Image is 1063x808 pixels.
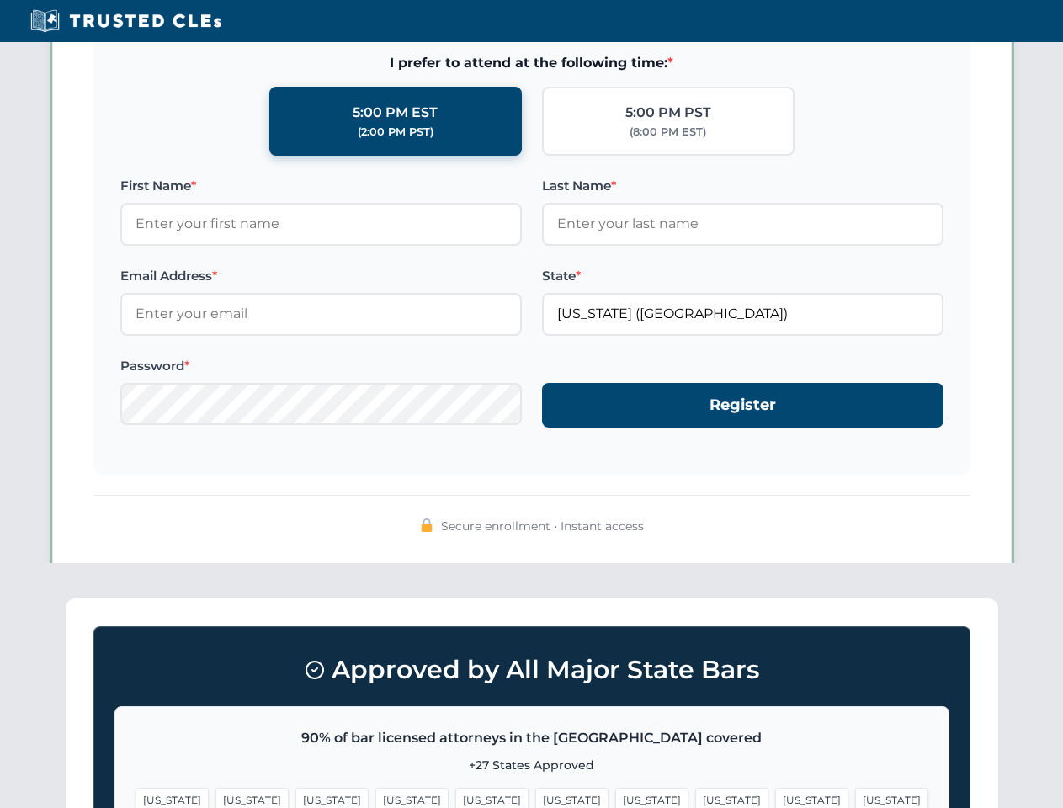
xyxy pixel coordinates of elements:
[114,647,949,693] h3: Approved by All Major State Bars
[120,176,522,196] label: First Name
[542,383,943,428] button: Register
[25,8,226,34] img: Trusted CLEs
[441,517,644,535] span: Secure enrollment • Instant access
[420,518,433,532] img: 🔒
[625,102,711,124] div: 5:00 PM PST
[120,293,522,335] input: Enter your email
[542,203,943,245] input: Enter your last name
[358,124,433,141] div: (2:00 PM PST)
[136,727,928,749] p: 90% of bar licensed attorneys in the [GEOGRAPHIC_DATA] covered
[120,356,522,376] label: Password
[120,266,522,286] label: Email Address
[542,176,943,196] label: Last Name
[542,293,943,335] input: Florida (FL)
[542,266,943,286] label: State
[630,124,706,141] div: (8:00 PM EST)
[353,102,438,124] div: 5:00 PM EST
[120,52,943,74] span: I prefer to attend at the following time:
[120,203,522,245] input: Enter your first name
[136,756,928,774] p: +27 States Approved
